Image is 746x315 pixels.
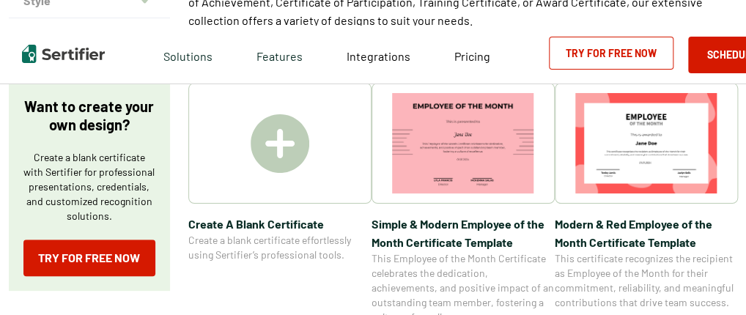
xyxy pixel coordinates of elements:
span: Pricing [454,49,490,63]
button: Color [9,18,170,53]
a: Pricing [454,45,490,64]
span: Features [256,45,303,64]
span: Modern & Red Employee of the Month Certificate Template [555,215,738,251]
a: Try for Free Now [23,240,155,276]
a: Integrations [347,45,410,64]
p: Want to create your own design? [23,97,155,134]
span: Create A Blank Certificate [188,215,372,233]
img: Modern & Red Employee of the Month Certificate Template [575,93,717,193]
img: Sertifier | Digital Credentialing Platform [22,45,105,63]
img: Create A Blank Certificate [251,114,309,173]
span: Create a blank certificate effortlessly using Sertifier’s professional tools. [188,233,372,262]
img: Simple & Modern Employee of the Month Certificate Template [392,93,534,193]
p: Create a blank certificate with Sertifier for professional presentations, credentials, and custom... [23,150,155,223]
a: Try for Free Now [549,37,673,70]
span: Integrations [347,49,410,63]
span: Simple & Modern Employee of the Month Certificate Template [372,215,555,251]
span: Solutions [163,45,213,64]
span: This certificate recognizes the recipient as Employee of the Month for their commitment, reliabil... [555,251,738,310]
